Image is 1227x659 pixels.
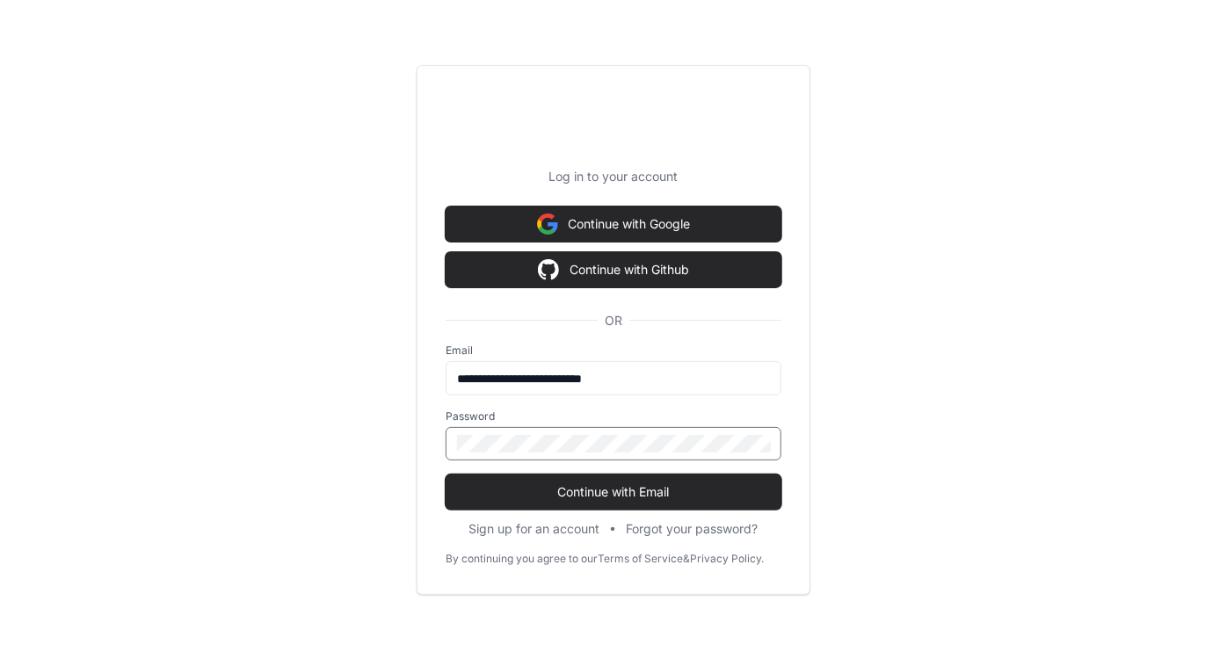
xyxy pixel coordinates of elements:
a: Terms of Service [598,552,683,566]
div: & [683,552,690,566]
button: Continue with Email [446,474,781,510]
label: Email [446,344,781,358]
button: Forgot your password? [627,520,759,538]
span: Continue with Email [446,483,781,501]
button: Continue with Github [446,252,781,287]
span: OR [598,312,629,329]
div: By continuing you agree to our [446,552,598,566]
img: Sign in with google [538,252,559,287]
button: Continue with Google [446,206,781,242]
img: Sign in with google [537,206,558,242]
button: Sign up for an account [469,520,600,538]
label: Password [446,409,781,424]
p: Log in to your account [446,168,781,185]
a: Privacy Policy. [690,552,764,566]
